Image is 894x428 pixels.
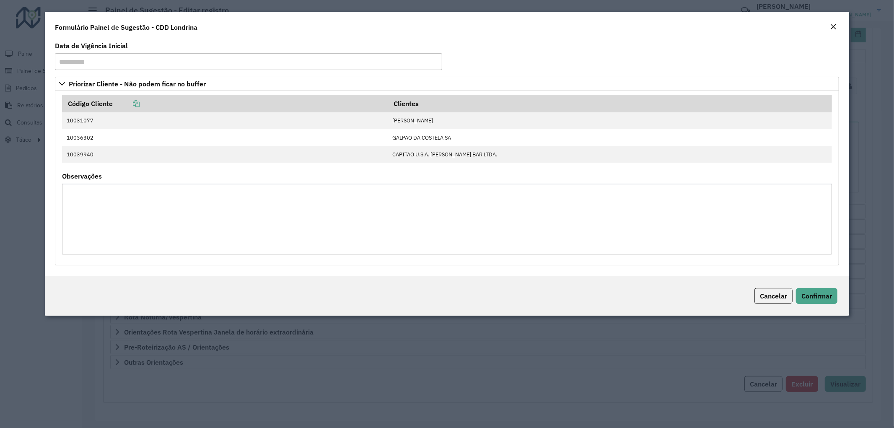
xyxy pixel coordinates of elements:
span: Confirmar [801,292,832,300]
td: CAPITAO U.S.A. [PERSON_NAME] BAR LTDA. [388,146,832,163]
td: GALPAO DA COSTELA SA [388,129,832,146]
td: 10031077 [62,112,388,129]
button: Cancelar [754,288,793,304]
label: Observações [62,171,102,181]
th: Código Cliente [62,95,388,112]
span: Cancelar [760,292,787,300]
a: Priorizar Cliente - Não podem ficar no buffer [55,77,840,91]
th: Clientes [388,95,832,112]
a: Copiar [113,99,140,108]
span: Priorizar Cliente - Não podem ficar no buffer [69,80,206,87]
div: Priorizar Cliente - Não podem ficar no buffer [55,91,840,265]
td: [PERSON_NAME] [388,112,832,129]
em: Fechar [830,23,837,30]
td: 10036302 [62,129,388,146]
h4: Formulário Painel de Sugestão - CDD Londrina [55,22,197,32]
button: Confirmar [796,288,837,304]
td: 10039940 [62,146,388,163]
button: Close [827,22,839,33]
label: Data de Vigência Inicial [55,41,128,51]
